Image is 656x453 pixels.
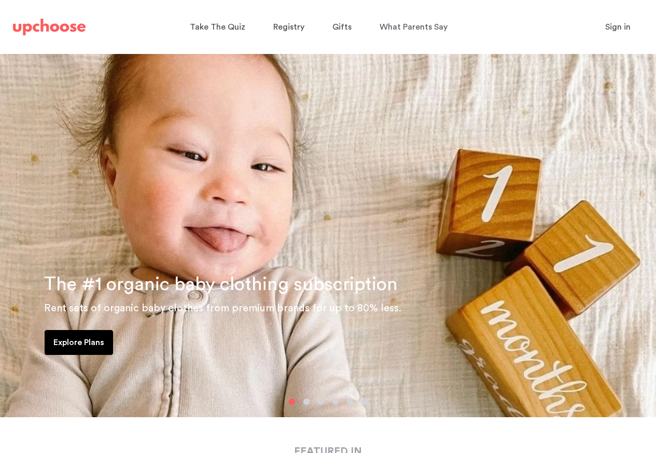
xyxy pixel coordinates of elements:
[13,19,86,35] img: UpChoose
[53,336,104,349] p: Explore Plans
[380,17,451,37] a: What Parents Say
[13,17,86,38] a: UpChoose
[44,300,644,317] p: Rent sets of organic baby clothes from premium brands for up to 80% less.
[44,275,398,294] span: The #1 organic baby clothing subscription
[273,17,308,37] a: Registry
[273,23,304,31] span: Registry
[592,17,644,37] button: Sign in
[380,23,448,31] span: What Parents Say
[45,330,113,355] a: Explore Plans
[190,17,248,37] a: Take The Quiz
[332,17,355,37] a: Gifts
[332,23,352,31] span: Gifts
[605,23,631,31] span: Sign in
[190,23,245,31] span: Take The Quiz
